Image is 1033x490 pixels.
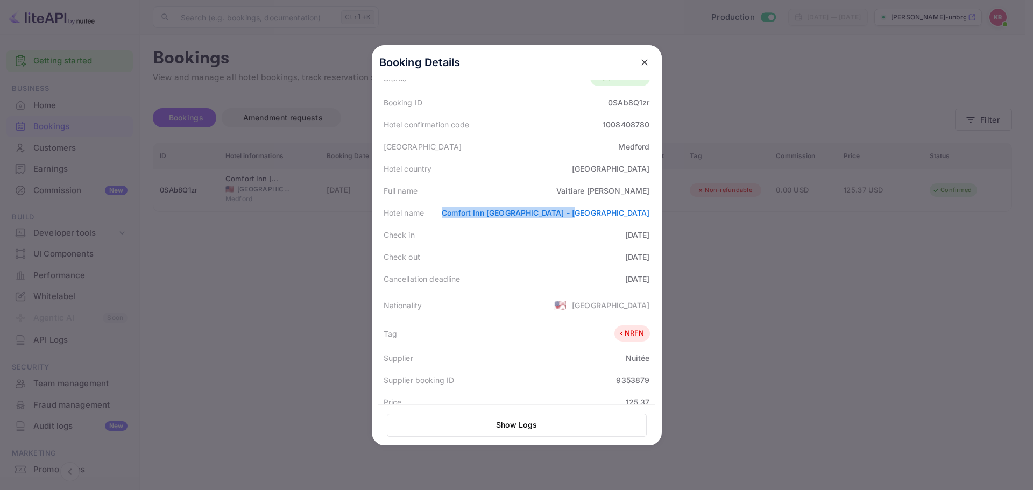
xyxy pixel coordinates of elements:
[384,396,402,408] div: Price
[384,97,423,108] div: Booking ID
[384,328,397,339] div: Tag
[572,163,650,174] div: [GEOGRAPHIC_DATA]
[384,185,418,196] div: Full name
[384,300,422,311] div: Nationality
[625,251,650,262] div: [DATE]
[384,352,413,364] div: Supplier
[617,328,645,339] div: NRFN
[384,207,424,218] div: Hotel name
[608,97,649,108] div: 0SAb8Q1zr
[379,54,461,70] p: Booking Details
[626,352,650,364] div: Nuitée
[384,229,415,240] div: Check in
[572,300,650,311] div: [GEOGRAPHIC_DATA]
[603,119,650,130] div: 1008408780
[387,414,647,437] button: Show Logs
[625,229,650,240] div: [DATE]
[554,295,567,315] span: United States
[616,374,649,386] div: 9353879
[442,208,649,217] a: Comfort Inn [GEOGRAPHIC_DATA] - [GEOGRAPHIC_DATA]
[384,251,420,262] div: Check out
[384,119,469,130] div: Hotel confirmation code
[556,185,649,196] div: Vaitiare [PERSON_NAME]
[635,53,654,72] button: close
[384,163,432,174] div: Hotel country
[626,396,650,408] div: 125.37
[618,141,649,152] div: Medford
[384,374,455,386] div: Supplier booking ID
[384,273,461,285] div: Cancellation deadline
[625,273,650,285] div: [DATE]
[384,141,462,152] div: [GEOGRAPHIC_DATA]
